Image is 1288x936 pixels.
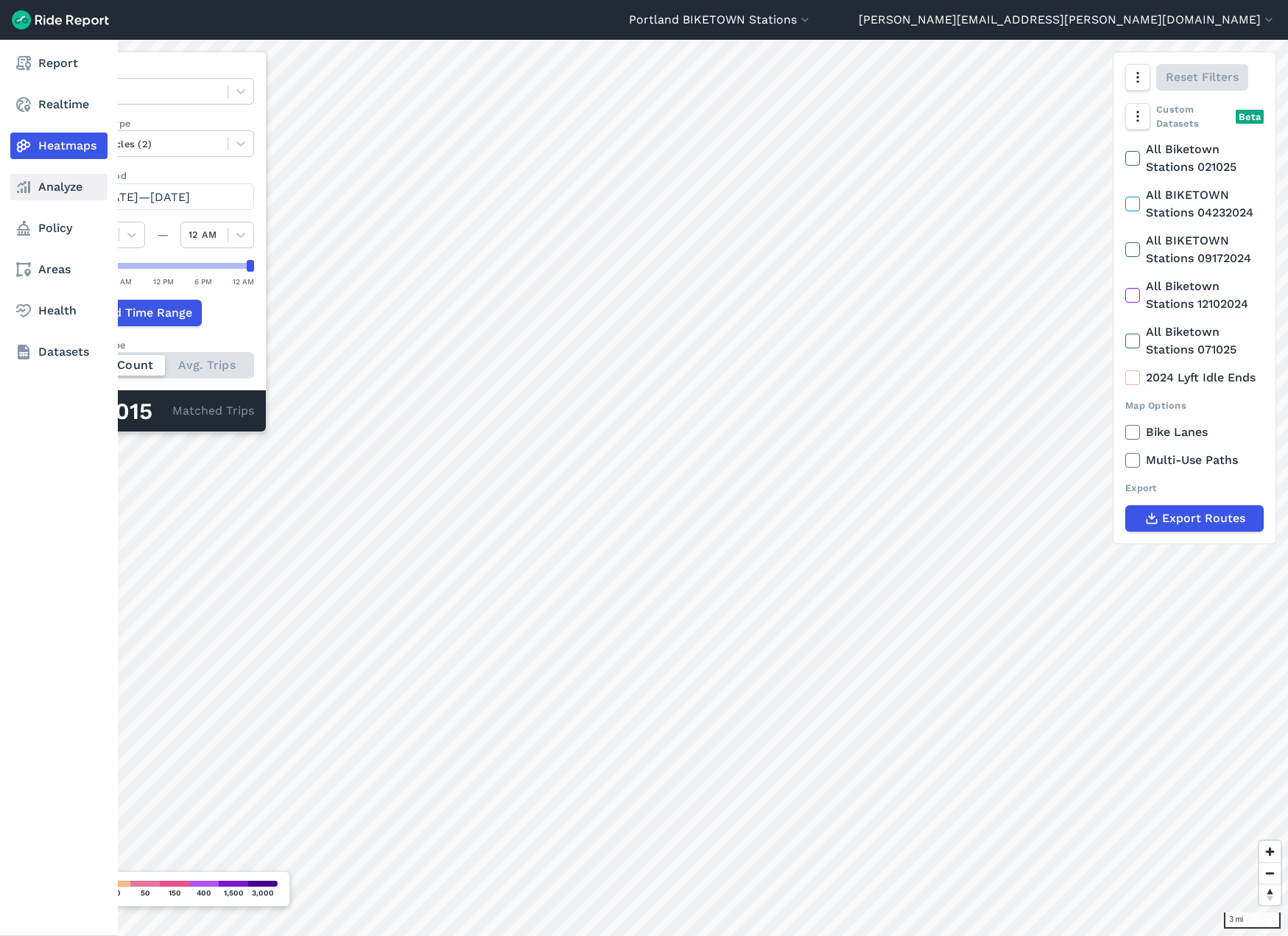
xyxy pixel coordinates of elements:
[1259,884,1281,905] button: Reset bearing to north
[10,133,108,159] a: Heatmaps
[99,304,192,322] span: Add Time Range
[1125,102,1264,130] div: Custom Datasets
[71,116,254,130] label: Vehicle Type
[1125,323,1264,359] label: All Biketown Stations 071025
[145,226,180,244] div: —
[1156,64,1248,91] button: Reset Filters
[10,215,108,242] a: Policy
[71,169,254,183] label: Data Period
[1162,510,1245,527] span: Export Routes
[71,338,254,352] div: Count Type
[1125,451,1264,469] label: Multi-Use Paths
[113,275,132,288] div: 6 AM
[629,11,812,29] button: Portland BIKETOWN Stations
[1125,481,1264,495] div: Export
[1259,841,1281,862] button: Zoom in
[153,275,174,288] div: 12 PM
[1125,186,1264,222] label: All BIKETOWN Stations 04232024
[1125,398,1264,412] div: Map Options
[71,183,254,210] button: [DATE]—[DATE]
[1166,68,1239,86] span: Reset Filters
[71,300,202,326] button: Add Time Range
[233,275,254,288] div: 12 AM
[10,50,108,77] a: Report
[1259,862,1281,884] button: Zoom out
[71,402,172,421] div: 143,015
[60,390,266,432] div: Matched Trips
[194,275,212,288] div: 6 PM
[1125,232,1264,267] label: All BIKETOWN Stations 09172024
[1125,505,1264,532] button: Export Routes
[1125,141,1264,176] label: All Biketown Stations 021025
[10,339,108,365] a: Datasets
[12,10,109,29] img: Ride Report
[859,11,1276,29] button: [PERSON_NAME][EMAIL_ADDRESS][PERSON_NAME][DOMAIN_NAME]
[71,64,254,78] label: Data Type
[1125,278,1264,313] label: All Biketown Stations 12102024
[10,298,108,324] a: Health
[1224,912,1281,929] div: 3 mi
[1125,369,1264,387] label: 2024 Lyft Idle Ends
[10,256,108,283] a: Areas
[10,91,108,118] a: Realtime
[1125,423,1264,441] label: Bike Lanes
[47,40,1288,936] canvas: Map
[10,174,108,200] a: Analyze
[99,190,190,204] span: [DATE]—[DATE]
[1236,110,1264,124] div: Beta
